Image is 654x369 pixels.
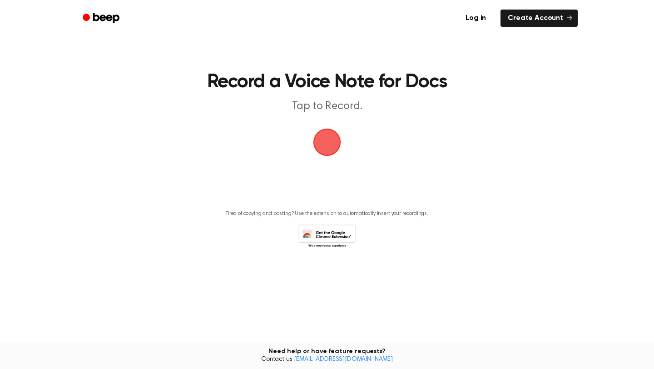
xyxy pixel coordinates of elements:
[456,8,495,29] a: Log in
[98,73,556,92] h1: Record a Voice Note for Docs
[294,356,393,363] a: [EMAIL_ADDRESS][DOMAIN_NAME]
[76,10,128,27] a: Beep
[153,99,501,114] p: Tap to Record.
[500,10,578,27] a: Create Account
[313,129,341,156] img: Beep Logo
[226,210,428,217] p: Tired of copying and pasting? Use the extension to automatically insert your recordings.
[5,356,649,364] span: Contact us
